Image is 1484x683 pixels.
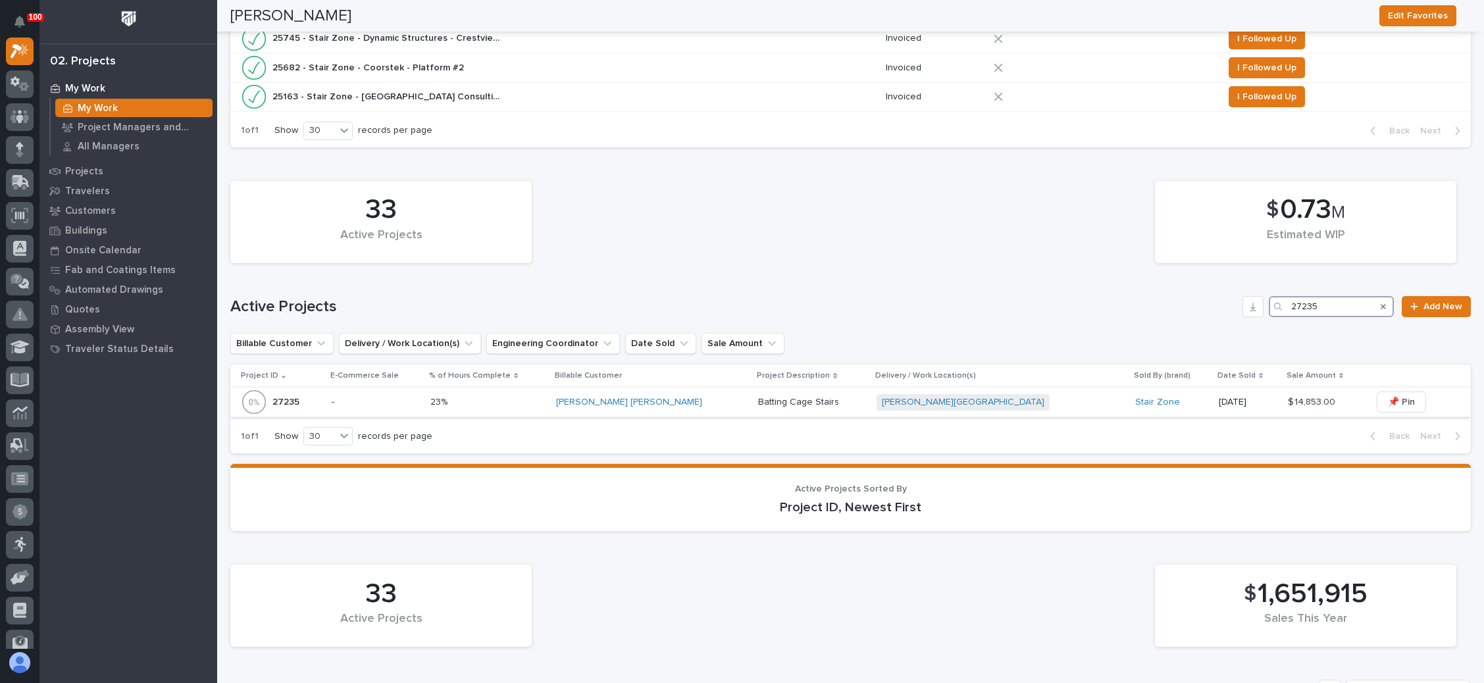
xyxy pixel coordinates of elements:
div: Notifications100 [16,16,34,37]
a: [PERSON_NAME] [PERSON_NAME] [556,397,702,408]
a: My Work [51,99,217,117]
p: Project Description [757,368,830,383]
div: Estimated WIP [1177,228,1434,256]
span: $ [1244,582,1256,607]
span: $ [1266,197,1279,222]
p: 25682 - Stair Zone - Coorstek - Platform #2 [272,60,467,74]
p: Quotes [65,304,100,316]
p: Date Sold [1217,368,1256,383]
a: Traveler Status Details [39,339,217,359]
button: I Followed Up [1229,28,1305,49]
p: All Managers [78,141,140,153]
button: I Followed Up [1229,86,1305,107]
p: 23% [430,394,450,408]
a: My Work [39,78,217,98]
p: Billable Customer [555,368,622,383]
a: Project Managers and Engineers [51,118,217,136]
p: E-Commerce Sale [330,368,399,383]
p: Invoiced [886,33,983,44]
h1: Active Projects [230,297,1237,316]
p: Show [274,125,298,136]
a: Customers [39,201,217,220]
span: 1,651,915 [1258,578,1368,611]
p: - [332,397,420,408]
div: 30 [304,430,336,443]
a: Stair Zone [1135,397,1180,408]
button: users-avatar [6,649,34,676]
a: Buildings [39,220,217,240]
button: Notifications [6,8,34,36]
p: Invoiced [886,91,983,103]
p: Project ID [241,368,278,383]
a: All Managers [51,137,217,155]
button: Next [1415,125,1471,137]
a: Onsite Calendar [39,240,217,260]
a: Assembly View [39,319,217,339]
span: I Followed Up [1237,31,1296,47]
p: Assembly View [65,324,134,336]
div: Active Projects [253,612,509,640]
button: Sale Amount [702,333,784,354]
tr: 25745 - Stair Zone - Dynamic Structures - Crestview Training Center Stairs25745 - Stair Zone - Dy... [230,24,1471,53]
p: My Work [78,103,118,114]
p: Sold By (brand) [1134,368,1190,383]
p: Delivery / Work Location(s) [875,368,976,383]
button: Back [1360,430,1415,442]
p: 27235 [272,394,302,408]
div: Active Projects [253,228,509,256]
button: Edit Favorites [1379,5,1456,26]
p: records per page [358,431,432,442]
p: 25745 - Stair Zone - Dynamic Structures - Crestview Training Center Stairs [272,30,505,44]
a: Travelers [39,181,217,201]
a: Automated Drawings [39,280,217,299]
a: Quotes [39,299,217,319]
span: 📌 Pin [1388,394,1415,410]
p: records per page [358,125,432,136]
button: I Followed Up [1229,57,1305,78]
span: I Followed Up [1237,60,1296,76]
tr: 25163 - Stair Zone - [GEOGRAPHIC_DATA] Consulting - Roof Top Stairs25163 - Stair Zone - [GEOGRAPH... [230,82,1471,111]
p: [DATE] [1219,397,1277,408]
button: Engineering Coordinator [486,333,620,354]
div: 30 [304,124,336,138]
button: Delivery / Work Location(s) [339,333,481,354]
p: Show [274,431,298,442]
span: Edit Favorites [1388,8,1448,24]
div: 02. Projects [50,55,116,69]
div: Sales This Year [1177,612,1434,640]
span: Next [1420,125,1449,137]
tr: 25682 - Stair Zone - Coorstek - Platform #225682 - Stair Zone - Coorstek - Platform #2 InvoicedI ... [230,53,1471,82]
button: Billable Customer [230,333,334,354]
input: Search [1269,296,1394,317]
p: Buildings [65,225,107,237]
span: Next [1420,430,1449,442]
p: % of Hours Complete [429,368,511,383]
p: Automated Drawings [65,284,163,296]
button: Date Sold [625,333,696,354]
p: Invoiced [886,63,983,74]
div: 33 [253,578,509,611]
a: Projects [39,161,217,181]
button: 📌 Pin [1377,392,1426,413]
p: Sale Amount [1287,368,1336,383]
span: Back [1381,430,1410,442]
span: Active Projects Sorted By [795,484,907,493]
span: Back [1381,125,1410,137]
p: Traveler Status Details [65,343,174,355]
span: M [1331,204,1345,221]
a: Add New [1402,296,1471,317]
p: Fab and Coatings Items [65,265,176,276]
p: Customers [65,205,116,217]
p: 1 of 1 [230,420,269,453]
p: 25163 - Stair Zone - [GEOGRAPHIC_DATA] Consulting - Roof Top Stairs [272,89,505,103]
img: Workspace Logo [116,7,141,31]
button: Back [1360,125,1415,137]
a: [PERSON_NAME][GEOGRAPHIC_DATA] [882,397,1044,408]
span: 0.73 [1280,196,1331,224]
a: Fab and Coatings Items [39,260,217,280]
p: Onsite Calendar [65,245,141,257]
span: I Followed Up [1237,89,1296,105]
h2: [PERSON_NAME] [230,7,351,26]
p: My Work [65,83,105,95]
